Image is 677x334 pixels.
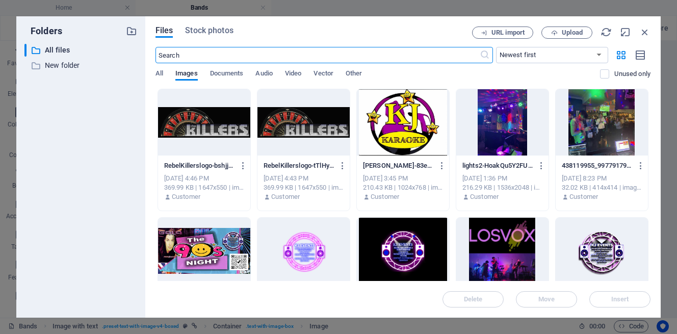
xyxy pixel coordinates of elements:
[562,161,633,170] p: 438119955_997791792348695_1563796439268510466_n.jpg
[462,183,542,192] div: 216.29 KB | 1536x2048 | image/jpeg
[24,24,62,38] p: Folders
[164,161,235,170] p: RebelKillerslogo-bshjjyAtkKMaJWuBQmnsSw.jpg
[346,67,362,82] span: Other
[569,192,598,201] p: Customer
[155,47,480,63] input: Search
[614,69,650,79] p: Displays only files that are not in use on the website. Files added during this session can still...
[470,192,499,201] p: Customer
[371,192,399,201] p: Customer
[363,183,443,192] div: 210.43 KB | 1024x768 | image/jpeg
[271,192,300,201] p: Customer
[639,27,650,38] i: Close
[462,161,533,170] p: lights2-HoakQu5Y2FUqTNI23dkLrQ.jpg
[620,27,631,38] i: Minimize
[601,27,612,38] i: Reload
[264,174,344,183] div: [DATE] 4:43 PM
[164,174,244,183] div: [DATE] 4:46 PM
[155,67,163,82] span: All
[24,59,137,72] div: New folder
[562,174,642,183] div: [DATE] 8:23 PM
[472,27,533,39] button: URL import
[164,183,244,192] div: 369.99 KB | 1647x550 | image/jpeg
[363,161,434,170] p: kj-VK-83emy82xRNH67Wf661Q.jpg
[462,174,542,183] div: [DATE] 1:36 PM
[363,174,443,183] div: [DATE] 3:45 PM
[155,24,173,37] span: Files
[285,67,301,82] span: Video
[314,67,333,82] span: Vector
[45,60,118,71] p: New folder
[562,183,642,192] div: 32.02 KB | 414x414 | image/jpeg
[210,67,244,82] span: Documents
[255,67,272,82] span: Audio
[126,25,137,37] i: Create new folder
[264,183,344,192] div: 369.99 KB | 1647x550 | image/jpeg
[172,192,200,201] p: Customer
[264,161,334,170] p: RebelKillerslogo-tTlHygFYw8Pp7-nUwxYnwQ.jpg
[185,24,233,37] span: Stock photos
[491,30,525,36] span: URL import
[45,44,118,56] p: All files
[24,44,27,57] div: ​
[175,67,198,82] span: Images
[562,30,583,36] span: Upload
[541,27,592,39] button: Upload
